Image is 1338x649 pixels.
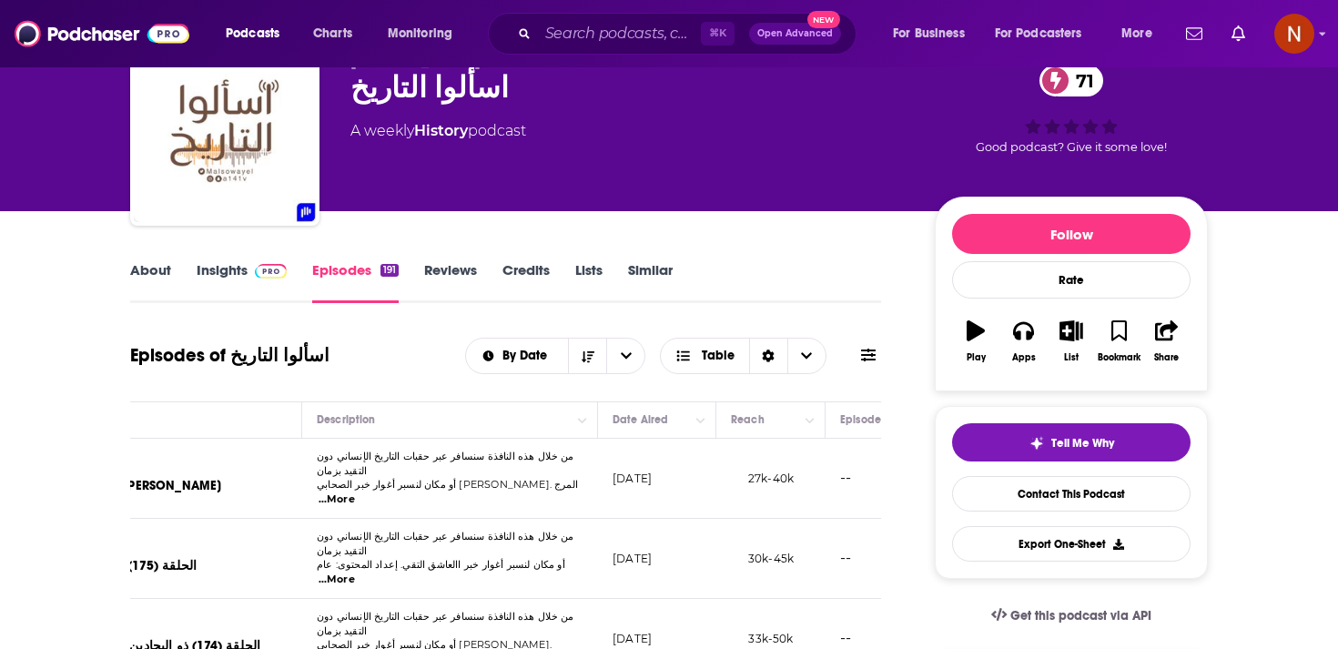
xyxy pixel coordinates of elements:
span: أو مكان لنسبر أغوار خبر االعاشق التقي. إعداد المحتوى: عام [317,558,565,571]
span: Logged in as AdelNBM [1274,14,1314,54]
a: About [130,261,171,303]
a: Reviews [424,261,477,303]
div: Date Aired [613,409,668,431]
span: الحلقة (176) [PERSON_NAME] [51,478,221,493]
a: الحلقة (176) [PERSON_NAME] [51,477,268,495]
span: For Podcasters [995,21,1082,46]
td: -- [826,519,982,599]
button: Sort Direction [568,339,606,373]
a: Contact This Podcast [952,476,1191,512]
div: 191 [380,264,399,277]
button: Show profile menu [1274,14,1314,54]
h2: Choose List sort [465,338,646,374]
div: Sort Direction [749,339,787,373]
span: Good podcast? Give it some love! [976,140,1167,154]
span: 30k-45k [748,552,794,565]
span: أو مكان لنسبر أغوار خبر الصحابي [PERSON_NAME]. المرج [317,478,578,491]
span: من خلال هذه النافذة سنسافر عبر حقبات التاريخ الإنساني دون التقيد بزمان [317,530,574,557]
img: Podchaser - Follow, Share and Rate Podcasts [15,16,189,51]
span: New [807,11,840,28]
div: Episode Guests [840,409,918,431]
button: open menu [880,19,988,48]
button: Choose View [660,338,826,374]
button: open menu [983,19,1109,48]
span: 71 [1058,65,1103,96]
div: List [1064,352,1079,363]
a: Show notifications dropdown [1224,18,1252,49]
span: 33k-50k [748,632,793,645]
p: [DATE] [613,471,652,486]
a: Get this podcast via API [977,593,1166,638]
span: من خلال هذه النافذة سنسافر عبر حقبات التاريخ الإنساني دون التقيد بزمان [317,450,574,477]
div: 71Good podcast? Give it some love! [935,53,1208,166]
span: 27k-40k [748,472,794,485]
button: Follow [952,214,1191,254]
a: Show notifications dropdown [1179,18,1210,49]
button: open menu [213,19,303,48]
a: Similar [628,261,673,303]
a: History [414,122,468,139]
div: Play [967,352,986,363]
div: Description [317,409,375,431]
span: ...More [319,573,355,587]
img: tell me why sparkle [1029,436,1044,451]
div: A weekly podcast [350,120,526,142]
a: Episodes191 [312,261,399,303]
div: Bookmark [1098,352,1140,363]
span: Get this podcast via API [1010,608,1151,624]
img: اسألوا التاريخ [134,40,316,222]
button: Column Actions [690,410,712,431]
span: Table [702,350,735,362]
button: open menu [1109,19,1175,48]
button: Export One-Sheet [952,526,1191,562]
span: Podcasts [226,21,279,46]
span: More [1121,21,1152,46]
button: open menu [466,350,569,362]
button: open menu [375,19,476,48]
span: Open Advanced [757,29,833,38]
button: Share [1143,309,1191,374]
button: open menu [606,339,644,373]
div: Share [1154,352,1179,363]
input: Search podcasts, credits, & more... [538,19,701,48]
a: Credits [502,261,550,303]
img: Podchaser Pro [255,264,287,279]
div: Apps [1012,352,1036,363]
a: Charts [301,19,363,48]
span: ⌘ K [701,22,735,46]
button: Column Actions [572,410,593,431]
a: 71 [1039,65,1103,96]
a: InsightsPodchaser Pro [197,261,287,303]
button: tell me why sparkleTell Me Why [952,423,1191,461]
button: Bookmark [1095,309,1142,374]
h1: Episodes of اسألوا التاريخ [130,344,329,367]
button: Open AdvancedNew [749,23,841,45]
td: -- [826,439,982,519]
a: الحلقة (175) العاشق التقي [51,557,268,575]
span: Monitoring [388,21,452,46]
button: List [1048,309,1095,374]
span: Charts [313,21,352,46]
p: [DATE] [613,631,652,646]
button: Play [952,309,999,374]
p: [DATE] [613,551,652,566]
span: For Business [893,21,965,46]
span: Tell Me Why [1051,436,1114,451]
span: ...More [319,492,355,507]
img: User Profile [1274,14,1314,54]
span: By Date [502,350,553,362]
span: من خلال هذه النافذة سنسافر عبر حقبات التاريخ الإنساني دون التقيد بزمان [317,610,574,637]
div: Search podcasts, credits, & more... [505,13,874,55]
div: Rate [952,261,1191,299]
button: Column Actions [799,410,821,431]
div: Reach [731,409,765,431]
button: Apps [999,309,1047,374]
a: Lists [575,261,603,303]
